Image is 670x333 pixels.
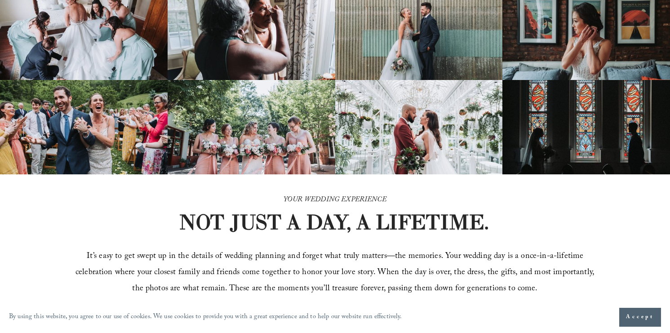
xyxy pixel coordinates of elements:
[9,311,402,324] p: By using this website, you agree to our use of cookies. We use cookies to provide you with a grea...
[502,80,670,175] img: Silhouettes of a bride and groom facing each other in a church, with colorful stained glass windo...
[619,308,661,327] button: Accept
[626,313,654,322] span: Accept
[284,194,386,206] em: YOUR WEDDING EXPERIENCE
[75,250,597,296] span: It’s easy to get swept up in the details of wedding planning and forget what truly matters—the me...
[168,80,335,175] img: A bride and four bridesmaids in pink dresses, holding bouquets with pink and white flowers, smili...
[179,209,489,235] strong: NOT JUST A DAY, A LIFETIME.
[335,80,503,175] img: Bride and groom standing in an elegant greenhouse with chandeliers and lush greenery.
